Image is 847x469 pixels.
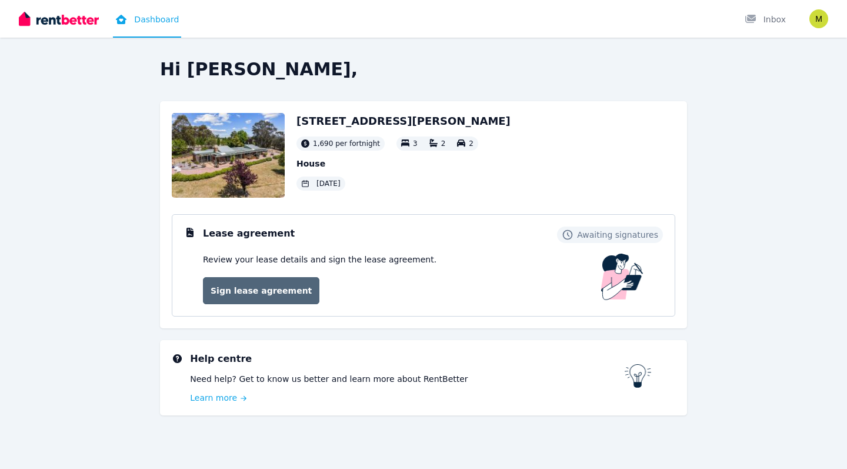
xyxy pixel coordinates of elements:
[190,392,625,404] a: Learn more
[441,139,446,148] span: 2
[203,254,436,265] p: Review your lease details and sign the lease agreement.
[296,113,511,129] h2: [STREET_ADDRESS][PERSON_NAME]
[296,158,511,169] p: House
[172,113,285,198] img: Property Url
[745,14,786,25] div: Inbox
[160,59,687,80] h2: Hi [PERSON_NAME],
[190,373,625,385] p: Need help? Get to know us better and learn more about RentBetter
[313,139,380,148] span: 1,690 per fortnight
[413,139,418,148] span: 3
[203,277,319,304] a: Sign lease agreement
[190,352,625,366] h3: Help centre
[577,229,658,241] span: Awaiting signatures
[19,10,99,28] img: RentBetter
[601,254,643,300] img: Lease Agreement
[809,9,828,28] img: Miranda Booth
[469,139,473,148] span: 2
[625,364,652,388] img: RentBetter help centre
[203,227,295,241] h3: Lease agreement
[316,179,341,188] span: [DATE]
